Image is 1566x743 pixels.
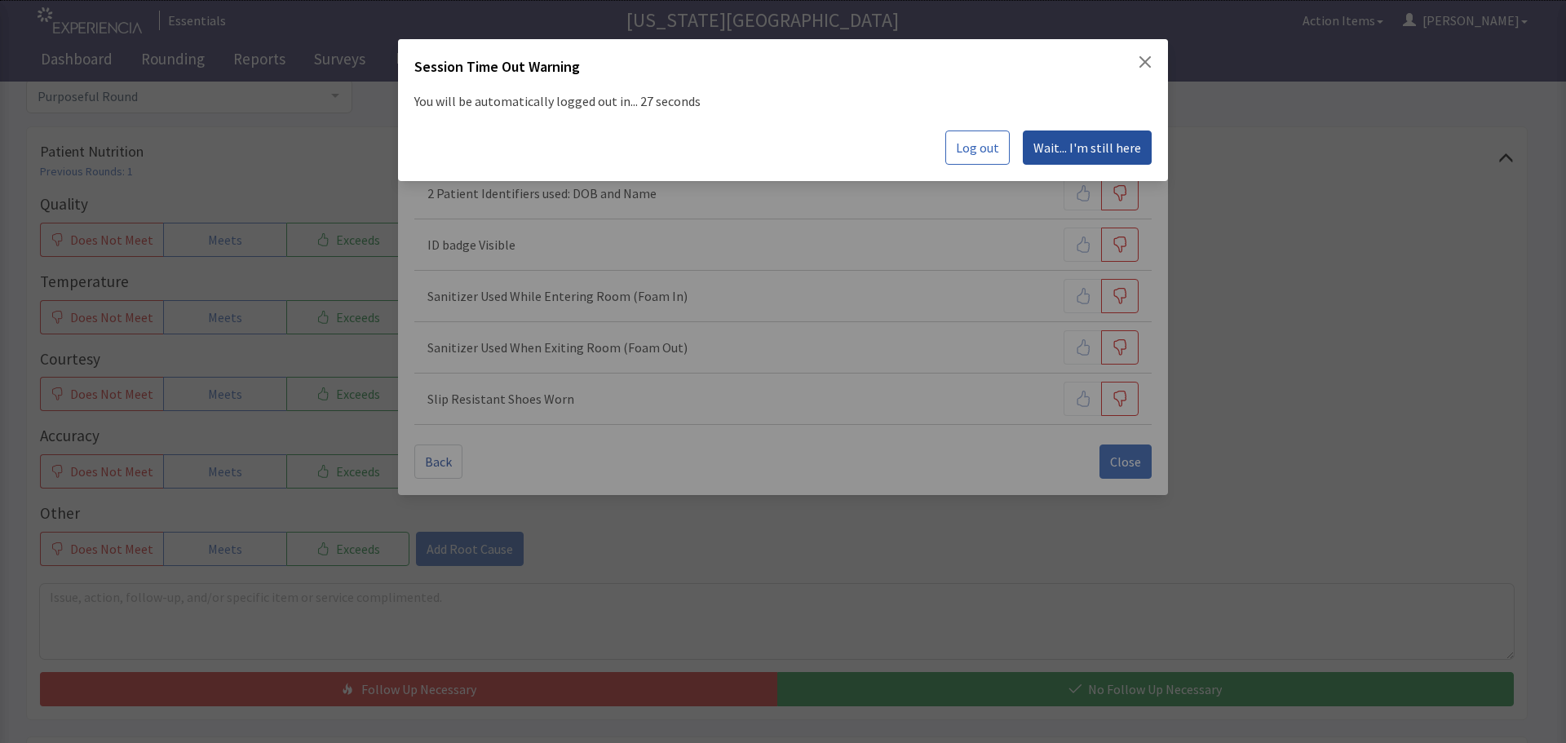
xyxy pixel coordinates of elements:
[1033,138,1141,157] span: Wait... I'm still here
[414,85,1152,117] p: You will be automatically logged out in... 27 seconds
[1139,55,1152,69] button: Close
[956,138,999,157] span: Log out
[1023,130,1152,165] button: Wait... I'm still here
[945,130,1010,165] button: Log out
[414,55,580,85] h2: Session Time Out Warning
